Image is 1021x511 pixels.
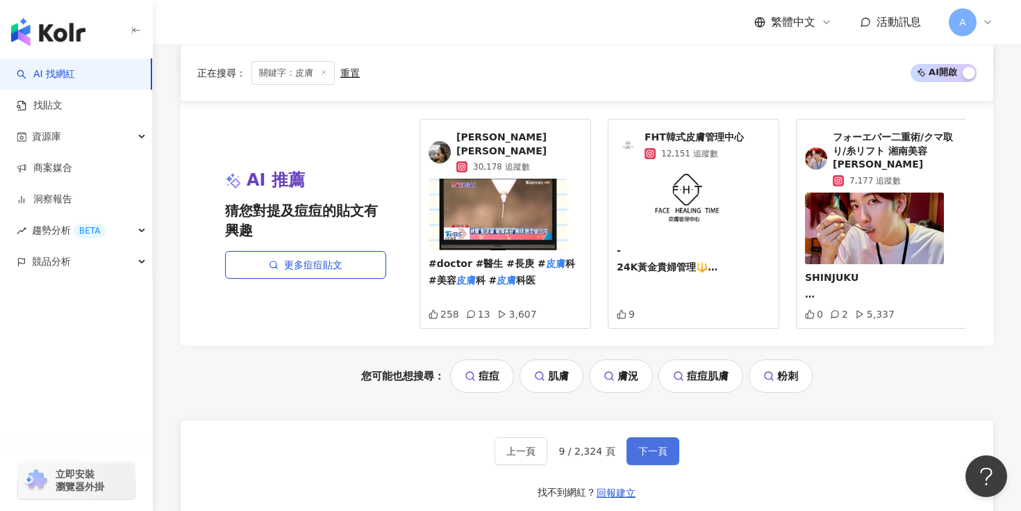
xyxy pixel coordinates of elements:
img: KOL Avatar [617,134,639,156]
span: 回報建立 [597,487,636,498]
span: rise [17,226,26,236]
a: 痘痘肌膚 [658,359,743,393]
mark: 皮膚 [456,275,476,286]
span: 趨勢分析 [32,215,106,246]
span: #doctor #醫生 #長庚 # [429,258,546,269]
a: 商案媒合 [17,161,72,175]
a: searchAI 找網紅 [17,67,75,81]
img: chrome extension [22,469,49,492]
div: 258 [429,309,459,320]
a: 粉刺 [749,359,813,393]
span: 立即安裝 瀏覽器外掛 [56,468,104,493]
span: 競品分析 [32,246,71,277]
span: フォーエバー二重術/クマ取り/糸リフト 湘南美容 [PERSON_NAME] [833,131,958,172]
iframe: Help Scout Beacon - Open [965,455,1007,497]
span: 下一頁 [638,446,667,457]
span: 資源庫 [32,121,61,152]
a: 洞察報告 [17,193,72,206]
mark: 皮膚 [497,275,516,286]
span: 科 #美容 [429,258,575,286]
button: 下一頁 [626,437,679,465]
div: 找不到網紅？ [538,486,596,500]
span: 上一頁 [506,446,536,457]
a: KOL Avatarフォーエバー二重術/クマ取り/糸リフト 湘南美容 [PERSON_NAME]7,177 追蹤數 [805,131,958,187]
span: A [959,15,966,30]
img: KOL Avatar [805,147,827,170]
span: 7,177 追蹤數 [849,175,901,187]
div: 2 [830,309,848,320]
a: 痘痘 [450,359,514,393]
span: 12,151 追蹤數 [661,147,718,160]
span: 30,178 追蹤數 [473,161,530,173]
span: 正在搜尋 ： [197,67,246,79]
span: 9 / 2,324 頁 [558,446,615,457]
div: 0 [805,309,823,320]
span: [PERSON_NAME] [PERSON_NAME] [456,131,582,158]
div: 重置 [340,67,360,79]
span: 繁體中文 [771,15,815,30]
a: 更多痘痘貼文 [225,251,386,279]
a: KOL Avatar[PERSON_NAME] [PERSON_NAME]30,178 追蹤數 [429,131,582,173]
img: KOL Avatar [429,141,451,163]
div: 您可能也想搜尋： [181,359,993,393]
a: 找貼文 [17,99,63,113]
button: 回報建立 [596,482,636,504]
span: 科医 [516,275,536,286]
span: 科 # [476,275,497,286]
button: 上一頁 [495,437,547,465]
span: 活動訊息 [877,15,921,29]
span: - 24K黃金貴婦管理🔱 仙女的[PERSON_NAME] [617,245,736,306]
span: AI 推薦 [247,169,305,193]
span: FHT韓式皮膚管理中心 [645,131,744,145]
img: logo [11,18,85,46]
div: 9 [617,309,635,320]
a: 肌膚 [520,359,583,393]
div: BETA [74,224,106,238]
a: 膚況 [589,359,653,393]
div: 13 [466,309,490,320]
span: SHINJUKU ⁡ #美容外科医 #美容 [805,272,893,316]
span: 猜您對提及痘痘的貼文有興趣 [225,201,386,240]
mark: 皮膚 [546,258,565,269]
span: 關鍵字：皮膚 [251,61,335,85]
a: chrome extension立即安裝 瀏覽器外掛 [18,462,135,499]
a: KOL AvatarFHT韓式皮膚管理中心12,151 追蹤數 [617,131,770,160]
div: 3,607 [497,309,537,320]
div: 5,337 [855,309,895,320]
